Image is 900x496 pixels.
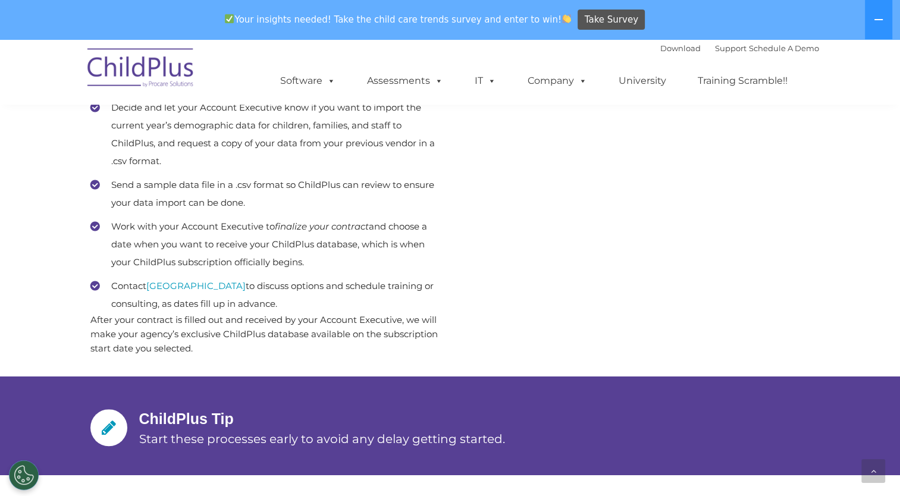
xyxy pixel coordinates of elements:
[90,277,441,313] li: Contact to discuss options and schedule training or consulting, as dates fill up in advance.
[90,218,441,271] li: Work with your Account Executive to and choose a date when you want to receive your ChildPlus dat...
[9,460,39,490] button: Cookies Settings
[268,69,347,93] a: Software
[562,14,571,23] img: 👏
[139,432,505,446] span: Start these processes early to avoid any delay getting started.
[275,221,369,232] em: finalize your contract
[578,10,645,30] a: Take Survey
[607,69,678,93] a: University
[463,69,508,93] a: IT
[146,280,246,291] a: [GEOGRAPHIC_DATA]
[81,40,200,99] img: ChildPlus by Procare Solutions
[686,69,799,93] a: Training Scramble!!
[585,10,638,30] span: Take Survey
[516,69,599,93] a: Company
[225,14,234,23] img: ✅
[660,43,701,53] a: Download
[90,99,441,170] li: Decide and let your Account Executive know if you want to import the current year’s demographic d...
[90,313,441,356] p: After your contract is filled out and received by your Account Executive, we will make your agenc...
[90,176,441,212] li: Send a sample data file in a .csv format so ChildPlus can review to ensure your data import can b...
[220,8,576,31] span: Your insights needed! Take the child care trends survey and enter to win!
[715,43,747,53] a: Support
[749,43,819,53] a: Schedule A Demo
[660,43,819,53] font: |
[139,410,234,427] span: ChildPlus Tip
[355,69,455,93] a: Assessments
